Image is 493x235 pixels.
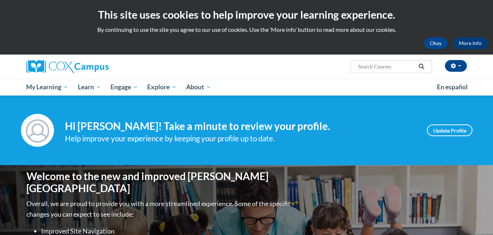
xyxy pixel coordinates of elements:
[21,114,54,147] img: Profile Image
[15,79,478,96] div: Main menu
[22,79,73,96] a: My Learning
[26,83,68,92] span: My Learning
[110,83,138,92] span: Engage
[445,60,467,72] button: Account Settings
[65,120,416,133] h4: Hi [PERSON_NAME]! Take a minute to review your profile.
[186,83,211,92] span: About
[6,7,487,22] h2: This site uses cookies to help improve your learning experience.
[424,37,447,49] button: Okay
[432,79,472,95] a: En español
[181,79,216,96] a: About
[437,83,468,91] span: En español
[6,26,487,34] p: By continuing to use the site you agree to our use of cookies. Use the ‘More info’ button to read...
[357,62,416,71] input: Search Courses
[65,133,416,145] div: Help improve your experience by keeping your profile up to date.
[26,170,293,195] h1: Welcome to the new and improved [PERSON_NAME][GEOGRAPHIC_DATA]
[73,79,106,96] a: Learn
[416,62,427,71] button: Search
[78,83,101,92] span: Learn
[427,124,472,136] a: Update Profile
[147,83,177,92] span: Explore
[106,79,143,96] a: Engage
[26,198,293,220] p: Overall, we are proud to provide you with a more streamlined experience. Some of the specific cha...
[26,60,166,73] a: Cox Campus
[26,60,109,73] img: Cox Campus
[142,79,181,96] a: Explore
[453,37,487,49] a: More Info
